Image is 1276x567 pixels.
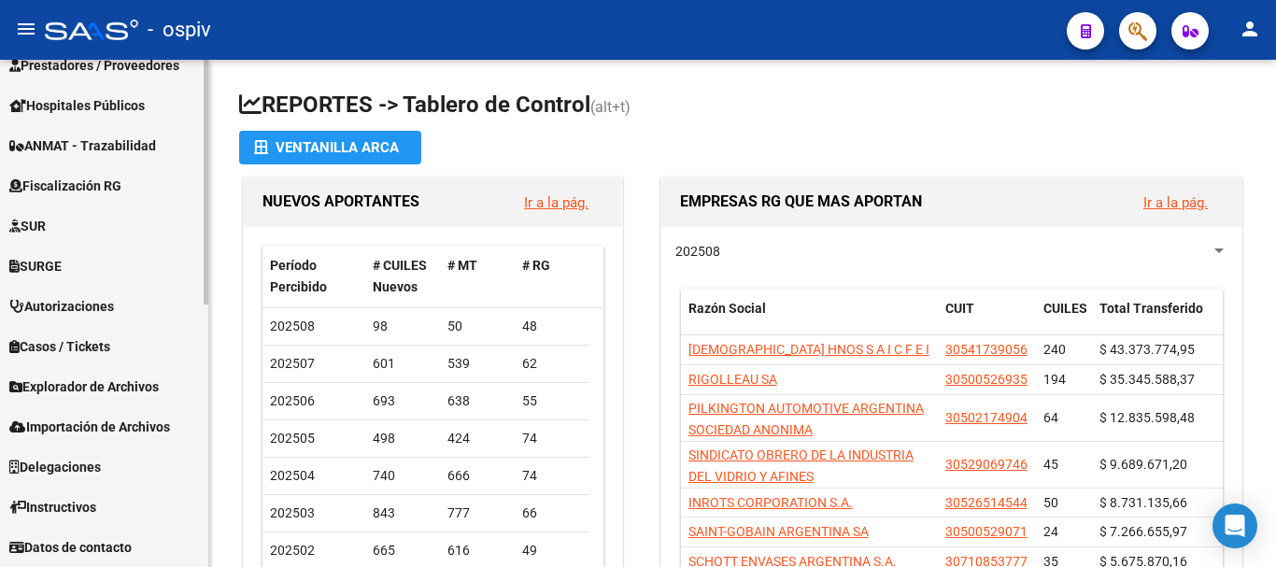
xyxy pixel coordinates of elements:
div: 638 [447,390,507,412]
span: Importación de Archivos [9,417,170,437]
span: 30529069746 [945,457,1028,472]
h1: REPORTES -> Tablero de Control [239,90,1246,122]
span: $ 35.345.588,37 [1099,372,1195,387]
span: 202508 [675,244,720,259]
span: $ 7.266.655,97 [1099,524,1187,539]
datatable-header-cell: Período Percibido [262,246,365,307]
span: Casos / Tickets [9,336,110,357]
span: Datos de contacto [9,537,132,558]
span: Razón Social [688,301,766,316]
div: 665 [373,540,432,561]
span: 202505 [270,431,315,446]
span: 30500526935 [945,372,1028,387]
div: Ventanilla ARCA [254,131,406,164]
div: 62 [522,353,582,375]
div: 777 [447,503,507,524]
div: 66 [522,503,582,524]
span: [DEMOGRAPHIC_DATA] HNOS S A I C F E I [688,342,929,357]
mat-icon: person [1239,18,1261,40]
span: Período Percibido [270,258,327,294]
datatable-header-cell: # RG [515,246,589,307]
div: 616 [447,540,507,561]
div: 666 [447,465,507,487]
div: 74 [522,428,582,449]
span: 202503 [270,505,315,520]
span: Delegaciones [9,457,101,477]
span: 194 [1043,372,1066,387]
span: (alt+t) [590,98,631,116]
datatable-header-cell: CUIT [938,289,1036,350]
span: # RG [522,258,550,273]
span: 64 [1043,410,1058,425]
datatable-header-cell: # CUILES Nuevos [365,246,440,307]
span: INROTS CORPORATION S.A. [688,495,853,510]
span: 240 [1043,342,1066,357]
span: SAINT-GOBAIN ARGENTINA SA [688,524,869,539]
span: $ 9.689.671,20 [1099,457,1187,472]
span: Instructivos [9,497,96,517]
button: Ir a la pág. [509,185,603,220]
span: CUILES [1043,301,1087,316]
a: Ir a la pág. [524,194,588,211]
button: Ir a la pág. [1128,185,1223,220]
datatable-header-cell: CUILES [1036,289,1092,350]
div: 74 [522,465,582,487]
button: Ventanilla ARCA [239,131,421,164]
div: 740 [373,465,432,487]
span: 202502 [270,543,315,558]
span: ANMAT - Trazabilidad [9,135,156,156]
span: Autorizaciones [9,296,114,317]
datatable-header-cell: Razón Social [681,289,938,350]
datatable-header-cell: # MT [440,246,515,307]
span: CUIT [945,301,974,316]
div: 98 [373,316,432,337]
span: 30541739056 [945,342,1028,357]
span: - ospiv [148,9,211,50]
div: 693 [373,390,432,412]
span: 30500529071 [945,524,1028,539]
span: EMPRESAS RG QUE MAS APORTAN [680,192,922,210]
div: 843 [373,503,432,524]
span: NUEVOS APORTANTES [262,192,419,210]
div: 48 [522,316,582,337]
span: 202507 [270,356,315,371]
span: SUR [9,216,46,236]
div: 498 [373,428,432,449]
span: Prestadores / Proveedores [9,55,179,76]
span: # MT [447,258,477,273]
span: Explorador de Archivos [9,376,159,397]
span: 30502174904 [945,410,1028,425]
span: 202506 [270,393,315,408]
span: # CUILES Nuevos [373,258,427,294]
mat-icon: menu [15,18,37,40]
span: SINDICATO OBRERO DE LA INDUSTRIA DEL VIDRIO Y AFINES [688,447,914,484]
div: 49 [522,540,582,561]
span: $ 43.373.774,95 [1099,342,1195,357]
span: 24 [1043,524,1058,539]
span: SURGE [9,256,62,276]
div: Open Intercom Messenger [1212,503,1257,548]
span: $ 8.731.135,66 [1099,495,1187,510]
span: 30526514544 [945,495,1028,510]
span: 50 [1043,495,1058,510]
span: Total Transferido [1099,301,1203,316]
span: $ 12.835.598,48 [1099,410,1195,425]
div: 50 [447,316,507,337]
div: 55 [522,390,582,412]
span: 202508 [270,319,315,333]
div: 424 [447,428,507,449]
a: Ir a la pág. [1143,194,1208,211]
span: 202504 [270,468,315,483]
span: RIGOLLEAU SA [688,372,777,387]
div: 539 [447,353,507,375]
span: Fiscalización RG [9,176,121,196]
span: Hospitales Públicos [9,95,145,116]
div: 601 [373,353,432,375]
datatable-header-cell: Total Transferido [1092,289,1223,350]
span: 45 [1043,457,1058,472]
span: PILKINGTON AUTOMOTIVE ARGENTINA SOCIEDAD ANONIMA [688,401,924,437]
